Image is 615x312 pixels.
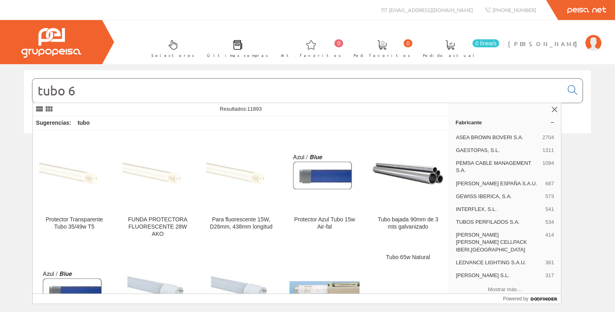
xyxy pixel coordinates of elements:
[116,131,199,247] a: FUNDA PROTECTORA FLUORESCENTE 28W AKO FUNDA PROTECTORA FLUORESCENTE 28W AKO
[289,152,360,195] img: Protector Azul Tubo 15w Air-fal
[545,272,554,279] span: 317
[354,51,410,59] span: Ped. favoritos
[24,143,591,150] div: © Grupo Peisa
[39,150,109,198] img: Protector Transparente Tubo 35/49w T5
[373,254,443,261] div: Tubo 65w Natural
[456,259,542,266] span: LEDVANCE LIGHTING S.A.U.
[373,163,443,184] img: Tubo bajada 90mm de 3 mts galvanizado
[503,295,528,302] span: Powered by
[456,193,542,200] span: GEWISS IBERICA, S.A.
[220,106,262,112] span: Resultados:
[503,294,561,304] a: Powered by
[545,259,554,266] span: 361
[456,272,542,279] span: [PERSON_NAME] S.L.
[545,206,554,213] span: 541
[423,51,477,59] span: Pedido actual
[456,206,542,213] span: INTERFLEX, S.L.
[543,160,554,174] span: 1094
[289,281,360,299] img: Tubo 65w Blanca Fria 33
[289,216,360,231] div: Protector Azul Tubo 15w Air-fal
[200,131,283,247] a: Para fluorescente 15W, D26mm, 438mm longitud Para fluorescente 15W, D26mm, 438mm longitud
[389,6,473,13] span: [EMAIL_ADDRESS][DOMAIN_NAME]
[123,150,193,198] img: FUNDA PROTECTORA FLUORESCENTE 28W AKO
[508,40,581,48] span: [PERSON_NAME]
[415,33,501,63] a: 0 línea/s Pedido actual
[39,216,109,231] div: Protector Transparente Tubo 35/49w T5
[206,268,276,311] img: 999 Tubo Led 120cm/20w 4000k Frost Axoled
[33,118,73,129] div: Sugerencias:
[143,33,199,63] a: Selectores
[33,131,116,247] a: Protector Transparente Tubo 35/49w T5 Protector Transparente Tubo 35/49w T5
[21,28,81,58] img: Grupo Peisa
[456,231,542,253] span: [PERSON_NAME] [PERSON_NAME] CELLPACK IBERI,[GEOGRAPHIC_DATA]
[206,150,276,198] img: Para fluorescente 15W, D26mm, 438mm longitud
[456,219,542,226] span: TUBOS PERFILADOS S.A.
[78,120,90,126] strong: tubo
[456,180,542,187] span: [PERSON_NAME] ESPAÑA S.A.U.
[492,6,536,13] span: [PHONE_NUMBER]
[39,269,109,312] img: Protector Azul Tubo 58w Air-fal
[207,51,268,59] span: Últimas compras
[508,33,601,41] a: [PERSON_NAME]
[366,131,449,247] a: Tubo bajada 90mm de 3 mts galvanizado Tubo bajada 90mm de 3 mts galvanizado
[449,116,561,129] a: Fabricante
[545,193,554,200] span: 573
[543,147,554,154] span: 1311
[334,39,343,47] span: 0
[452,283,558,296] button: Mostrar más…
[281,51,341,59] span: Art. favoritos
[456,160,539,174] span: PEMSA CABLE MANAGEMENT S.A.
[545,180,554,187] span: 687
[373,216,443,231] div: Tubo bajada 90mm de 3 mts galvanizado
[472,39,499,47] span: 0 línea/s
[283,131,366,247] a: Protector Azul Tubo 15w Air-fal Protector Azul Tubo 15w Air-fal
[404,39,412,47] span: 0
[456,134,539,141] span: ASEA BROWN BOVERI S.A.
[543,134,554,141] span: 2704
[206,216,276,231] div: Para fluorescente 15W, D26mm, 438mm longitud
[32,79,563,103] input: Buscar...
[123,268,193,311] img: 1000 Tubo Led 150cm/25w 4000k Frost Axoled
[456,147,539,154] span: GAESTOPAS, S.L.
[123,216,193,238] div: FUNDA PROTECTORA FLUORESCENTE 28W AKO
[199,33,272,63] a: Últimas compras
[151,51,195,59] span: Selectores
[545,219,554,226] span: 534
[247,106,262,112] span: 11893
[545,231,554,253] span: 414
